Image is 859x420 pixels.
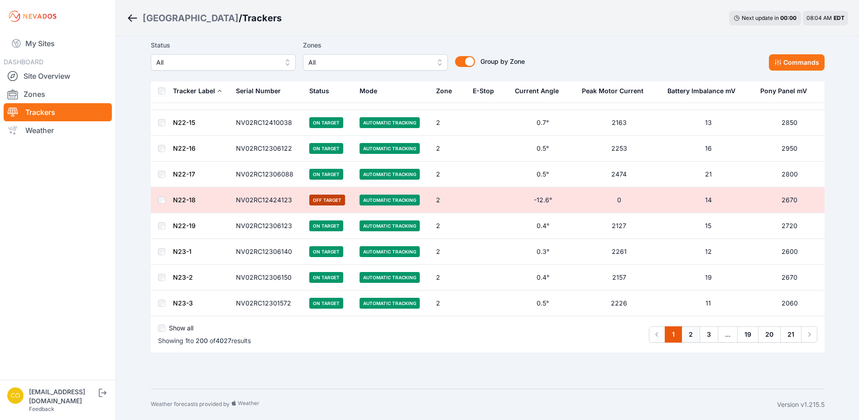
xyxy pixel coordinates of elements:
td: 12 [662,239,754,265]
span: Next update in [742,14,779,21]
span: On Target [309,117,343,128]
span: / [239,12,242,24]
td: 2800 [755,162,825,187]
button: Tracker Label [173,80,222,102]
a: 2 [681,326,700,343]
span: Off Target [309,195,345,205]
td: 2670 [755,187,825,213]
div: [EMAIL_ADDRESS][DOMAIN_NAME] [29,387,97,406]
span: Automatic Tracking [360,117,420,128]
div: Weather forecasts provided by [151,400,777,409]
button: Serial Number [236,80,288,102]
td: 2 [431,162,467,187]
td: 0.4° [509,213,576,239]
span: On Target [309,143,343,154]
a: 19 [737,326,758,343]
a: N23-2 [173,273,193,281]
span: 200 [196,337,208,344]
p: Showing to of results [158,336,251,345]
td: 2060 [755,291,825,316]
td: 2 [431,265,467,291]
button: Battery Imbalance mV [667,80,743,102]
td: 2850 [755,110,825,136]
a: Trackers [4,103,112,121]
td: 0.5° [509,162,576,187]
button: Peak Motor Current [582,80,651,102]
label: Show all [169,324,193,333]
span: On Target [309,220,343,231]
button: Pony Panel mV [760,80,814,102]
a: N22-16 [173,144,196,152]
td: 2226 [576,291,662,316]
span: Group by Zone [480,57,525,65]
td: 2600 [755,239,825,265]
td: 0.3° [509,239,576,265]
td: 14 [662,187,754,213]
span: All [308,57,430,68]
div: Zone [436,86,452,95]
a: N22-18 [173,196,196,204]
span: Automatic Tracking [360,195,420,205]
a: My Sites [4,33,112,54]
span: Automatic Tracking [360,272,420,283]
td: 13 [662,110,754,136]
div: Version v1.215.5 [777,400,825,409]
span: Automatic Tracking [360,246,420,257]
nav: Pagination [649,326,817,343]
span: On Target [309,272,343,283]
div: Mode [360,86,377,95]
div: Current Angle [515,86,559,95]
td: 2950 [755,136,825,162]
div: Battery Imbalance mV [667,86,735,95]
span: EDT [834,14,845,21]
div: Peak Motor Current [582,86,643,95]
td: 2 [431,110,467,136]
td: NV02RC12424123 [230,187,304,213]
a: N23-3 [173,299,193,307]
a: N22-17 [173,170,195,178]
td: 2 [431,136,467,162]
button: Commands [769,54,825,71]
a: 3 [700,326,718,343]
a: 1 [665,326,682,343]
span: All [156,57,278,68]
td: NV02RC12306122 [230,136,304,162]
span: Automatic Tracking [360,220,420,231]
span: On Target [309,298,343,309]
td: 2157 [576,265,662,291]
div: E-Stop [473,86,494,95]
td: NV02RC12306088 [230,162,304,187]
img: controlroomoperator@invenergy.com [7,387,24,404]
span: 1 [185,337,188,344]
td: 15 [662,213,754,239]
a: N22-15 [173,119,195,126]
span: Automatic Tracking [360,143,420,154]
span: DASHBOARD [4,58,43,66]
h3: Trackers [242,12,282,24]
td: 11 [662,291,754,316]
button: E-Stop [473,80,501,102]
td: 2127 [576,213,662,239]
button: All [303,54,448,71]
a: Feedback [29,406,54,412]
td: 0 [576,187,662,213]
td: NV02RC12306150 [230,265,304,291]
td: NV02RC12306140 [230,239,304,265]
td: NV02RC12301572 [230,291,304,316]
td: NV02RC12410038 [230,110,304,136]
td: 2163 [576,110,662,136]
a: Weather [4,121,112,139]
a: [GEOGRAPHIC_DATA] [143,12,239,24]
div: Tracker Label [173,86,215,95]
a: 20 [758,326,781,343]
span: 4027 [216,337,231,344]
td: 2261 [576,239,662,265]
td: 2670 [755,265,825,291]
a: 21 [780,326,801,343]
button: All [151,54,296,71]
div: Pony Panel mV [760,86,807,95]
td: 16 [662,136,754,162]
td: 2253 [576,136,662,162]
span: On Target [309,169,343,180]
